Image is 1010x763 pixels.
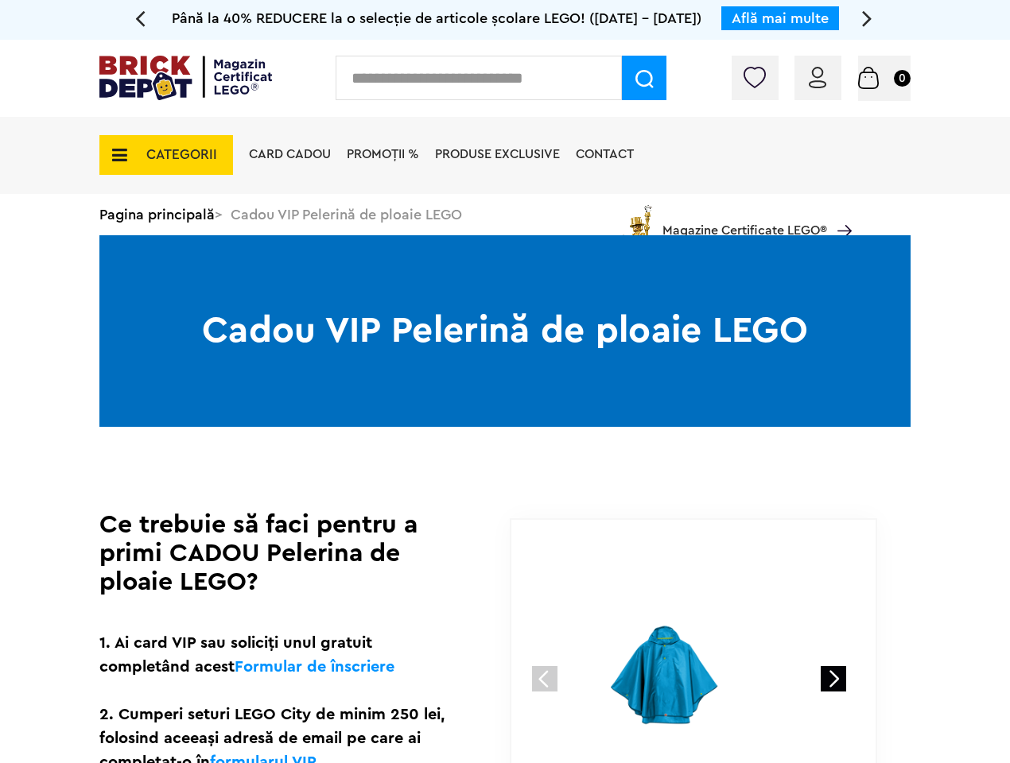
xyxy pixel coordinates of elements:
[249,148,331,161] a: Card Cadou
[435,148,560,161] a: Produse exclusive
[99,235,911,427] h1: Cadou VIP Pelerină de ploaie LEGO
[99,510,465,596] h1: Ce trebuie să faci pentru a primi CADOU Pelerina de ploaie LEGO?
[576,148,634,161] a: Contact
[827,204,852,217] a: Magazine Certificate LEGO®
[347,148,419,161] a: PROMOȚII %
[235,659,394,675] a: Formular de înscriere
[146,148,217,161] span: CATEGORII
[732,11,829,25] a: Află mai multe
[894,70,911,87] small: 0
[662,202,827,238] span: Magazine Certificate LEGO®
[172,11,701,25] span: Până la 40% REDUCERE la o selecție de articole școlare LEGO! ([DATE] - [DATE])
